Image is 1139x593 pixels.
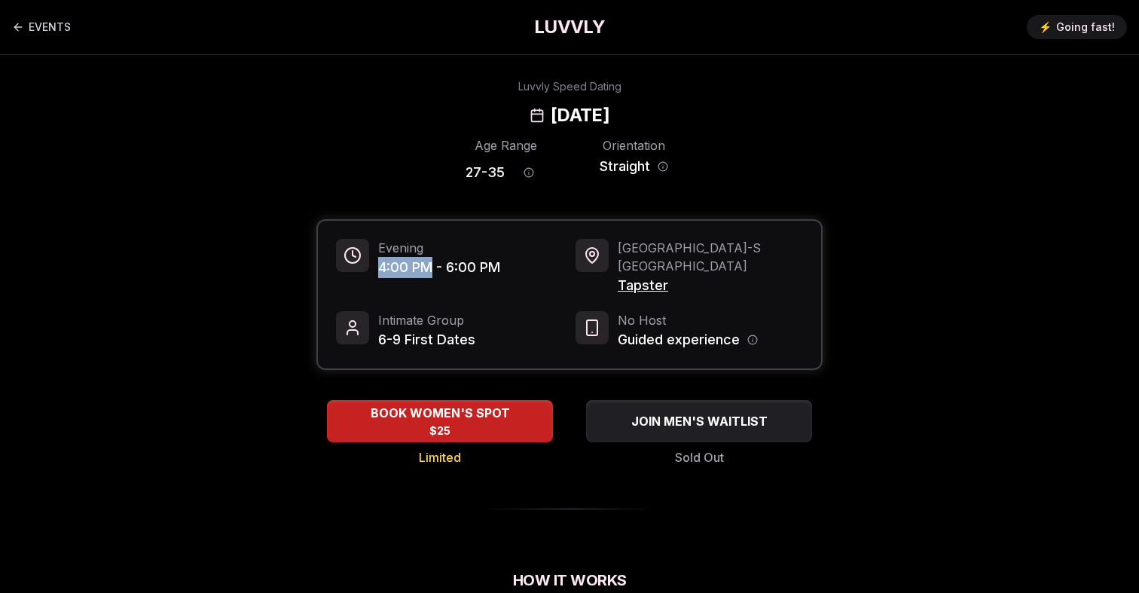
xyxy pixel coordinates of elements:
[378,329,475,350] span: 6-9 First Dates
[1039,20,1052,35] span: ⚡️
[419,448,461,466] span: Limited
[466,136,545,154] div: Age Range
[594,136,673,154] div: Orientation
[512,156,545,189] button: Age range information
[316,570,823,591] h2: How It Works
[1056,20,1115,35] span: Going fast!
[534,15,605,39] a: LUVVLY
[586,400,812,442] button: JOIN MEN'S WAITLIST - Sold Out
[628,412,771,430] span: JOIN MEN'S WAITLIST
[618,275,803,296] span: Tapster
[466,162,505,183] span: 27 - 35
[378,311,475,329] span: Intimate Group
[551,103,609,127] h2: [DATE]
[675,448,724,466] span: Sold Out
[618,311,758,329] span: No Host
[618,329,740,350] span: Guided experience
[378,257,500,278] span: 4:00 PM - 6:00 PM
[378,239,500,257] span: Evening
[518,79,621,94] div: Luvvly Speed Dating
[12,12,71,42] a: Back to events
[747,335,758,345] button: Host information
[327,400,553,442] button: BOOK WOMEN'S SPOT - Limited
[658,161,668,172] button: Orientation information
[368,404,513,422] span: BOOK WOMEN'S SPOT
[429,423,450,439] span: $25
[600,156,650,177] span: Straight
[618,239,803,275] span: [GEOGRAPHIC_DATA] - S [GEOGRAPHIC_DATA]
